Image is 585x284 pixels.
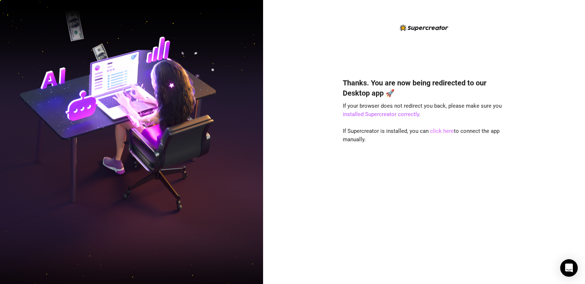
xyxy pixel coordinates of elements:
[343,111,419,118] a: installed Supercreator correctly
[343,128,499,143] span: If Supercreator is installed, you can to connect the app manually.
[560,259,578,277] div: Open Intercom Messenger
[400,24,448,31] img: logo-BBDzfeDw.svg
[430,128,454,134] a: click here
[343,78,506,98] h4: Thanks. You are now being redirected to our Desktop app 🚀
[343,103,502,118] span: If your browser does not redirect you back, please make sure you .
